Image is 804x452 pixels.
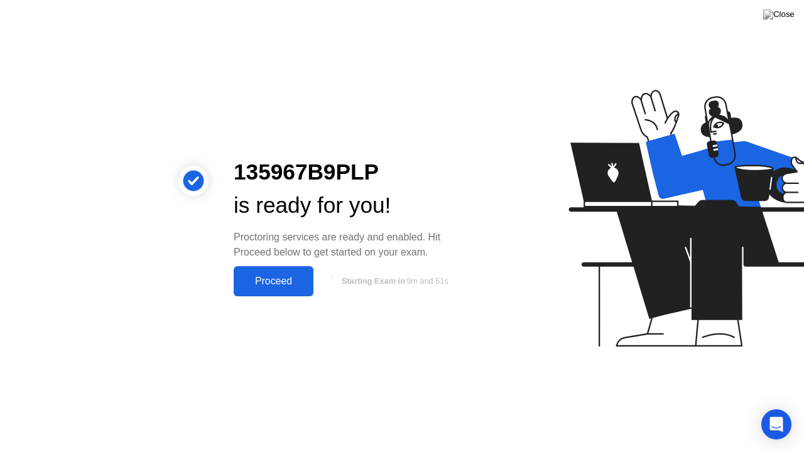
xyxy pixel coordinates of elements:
[763,9,795,19] img: Close
[237,276,310,287] div: Proceed
[234,230,467,260] div: Proctoring services are ready and enabled. Hit Proceed below to get started on your exam.
[234,189,467,222] div: is ready for you!
[406,276,448,286] span: 9m and 51s
[761,409,791,439] div: Open Intercom Messenger
[234,266,313,296] button: Proceed
[320,269,467,293] button: Starting Exam in9m and 51s
[234,156,467,189] div: 135967B9PLP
